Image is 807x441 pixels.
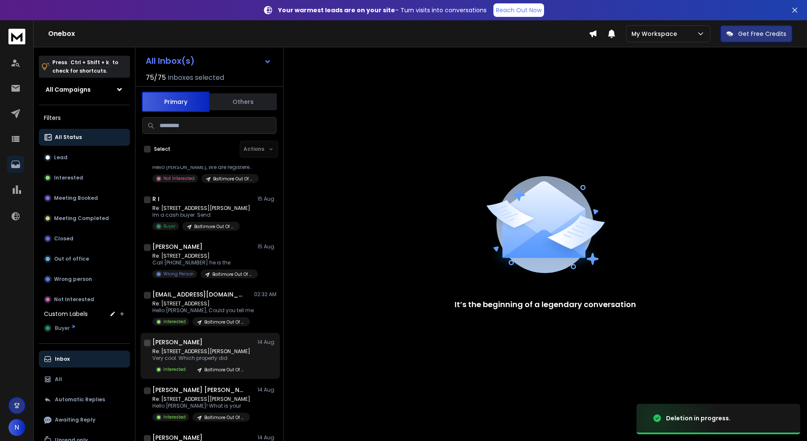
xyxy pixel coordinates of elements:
p: Wrong person [54,276,92,283]
button: Lead [39,149,130,166]
p: Lead [54,154,68,161]
button: Out of office [39,250,130,267]
button: All Inbox(s) [139,52,278,69]
label: Select [154,146,171,152]
button: All Campaigns [39,81,130,98]
button: All Status [39,129,130,146]
p: Wrong Person [163,271,194,277]
h1: All Campaigns [46,85,91,94]
button: Interested [39,169,130,186]
button: Meeting Completed [39,210,130,227]
p: Not Interested [54,296,94,303]
p: 14 Aug [257,387,276,393]
button: Not Interested [39,291,130,308]
p: Inbox [55,356,70,362]
p: Interested [163,414,186,420]
button: Get Free Credits [720,25,792,42]
p: 15 Aug [257,243,276,250]
strong: Your warmest leads are on your site [278,6,395,14]
button: Inbox [39,351,130,367]
p: Get Free Credits [738,30,786,38]
p: 15 Aug [257,196,276,202]
p: Baltimore Out Of State Home Owners [204,414,245,421]
button: Others [209,93,277,111]
button: Meeting Booked [39,190,130,207]
h1: R I [152,195,160,203]
span: Ctrl + Shift + k [69,57,110,67]
p: Baltimore Out Of State Home Owners [204,367,245,373]
p: Baltimore Out Of State Home Owners [194,223,235,230]
h1: [PERSON_NAME] [PERSON_NAME] [152,386,245,394]
button: Buyer [39,320,130,337]
h1: Onebox [48,29,589,39]
p: Interested [54,174,83,181]
button: Closed [39,230,130,247]
p: Very cool. Which property did [152,355,250,362]
button: All [39,371,130,388]
p: Reach Out Now [496,6,542,14]
p: Im a cash buyer. Send [152,212,250,218]
h3: Filters [39,112,130,124]
p: Re: [STREET_ADDRESS][PERSON_NAME] [152,348,250,355]
p: All Status [55,134,82,141]
p: Awaiting Reply [55,416,95,423]
p: 14 Aug [257,339,276,346]
button: Automatic Replies [39,391,130,408]
h1: All Inbox(s) [146,57,195,65]
p: Meeting Booked [54,195,98,201]
a: Reach Out Now [493,3,544,17]
div: Deletion in progress. [666,414,731,422]
button: Wrong person [39,271,130,288]
p: My Workspace [631,30,680,38]
button: N [8,419,25,436]
p: Press to check for shortcuts. [52,58,118,75]
p: Hello [PERSON_NAME], We are registered in [152,164,254,171]
p: Baltimore Out Of State Home Owners [204,319,245,325]
p: – Turn visits into conversations [278,6,487,14]
p: Not Interested [163,175,195,182]
p: It’s the beginning of a legendary conversation [455,299,636,310]
img: logo [8,29,25,44]
p: Automatic Replies [55,396,105,403]
p: All [55,376,62,383]
p: Call [PHONE_NUMBER] he is the [152,259,254,266]
p: Interested [163,318,186,325]
p: Re: [STREET_ADDRESS] [152,253,254,259]
h1: [PERSON_NAME] [152,338,203,346]
p: 14 Aug [257,434,276,441]
p: Baltimore Out Of State Home Owners [213,176,254,182]
p: Interested [163,366,186,373]
span: 75 / 75 [146,73,166,83]
h1: [PERSON_NAME] [152,242,203,251]
h3: Inboxes selected [168,73,224,83]
span: Buyer [55,325,70,332]
p: Re: [STREET_ADDRESS] [152,300,254,307]
p: Hello [PERSON_NAME], Could you tell me [152,307,254,314]
button: Primary [142,92,209,112]
h3: Custom Labels [44,310,88,318]
p: 02:32 AM [254,291,276,298]
h1: [EMAIL_ADDRESS][DOMAIN_NAME] [152,290,245,299]
p: Hello [PERSON_NAME]! What is your [152,403,250,409]
p: Re: [STREET_ADDRESS][PERSON_NAME] [152,205,250,212]
p: Re: [STREET_ADDRESS][PERSON_NAME] [152,396,250,403]
p: Meeting Completed [54,215,109,222]
p: Out of office [54,256,89,262]
p: Buyer [163,223,176,229]
p: Closed [54,235,73,242]
p: Baltimore Out Of State Home Owners [212,271,253,278]
button: Awaiting Reply [39,411,130,428]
